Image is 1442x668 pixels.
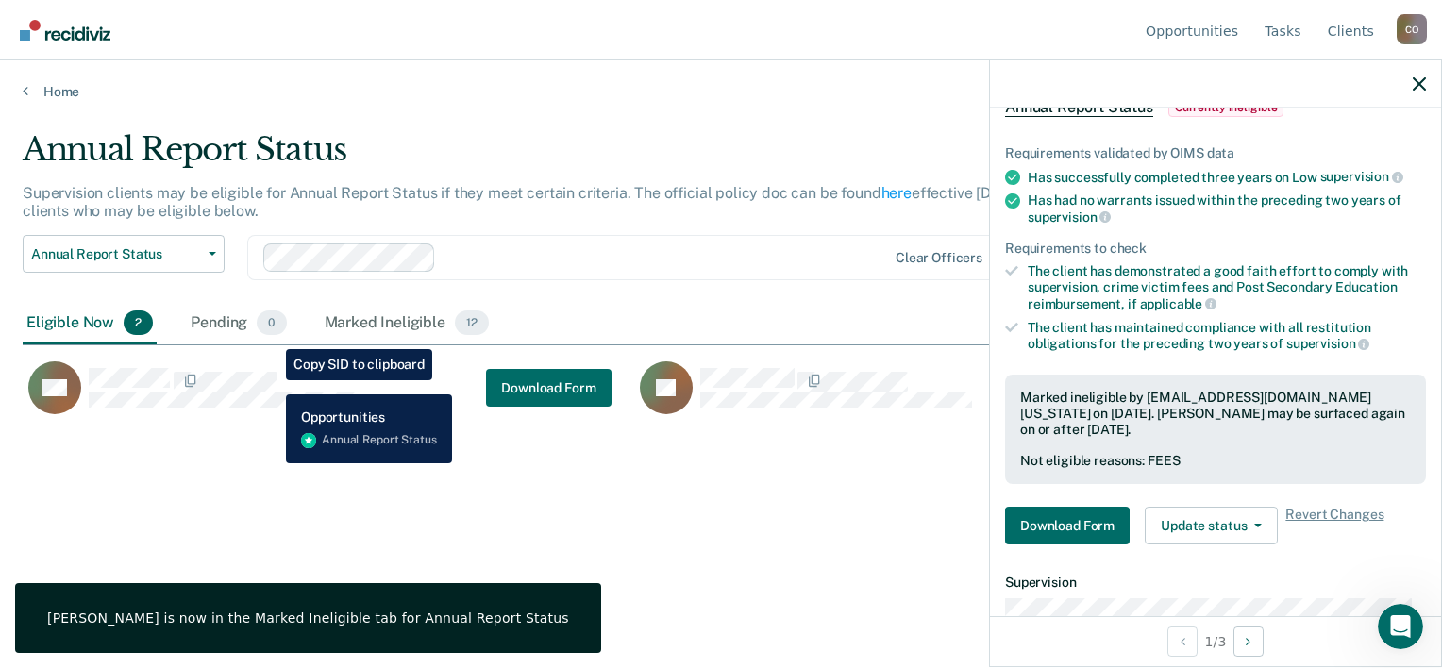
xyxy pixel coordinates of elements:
[1378,604,1423,649] iframe: Intercom live chat
[23,184,1080,220] p: Supervision clients may be eligible for Annual Report Status if they meet certain criteria. The o...
[896,250,982,266] div: Clear officers
[1167,626,1198,657] button: Previous Opportunity
[1286,336,1369,351] span: supervision
[1320,169,1403,184] span: supervision
[1397,14,1427,44] button: Profile dropdown button
[1028,263,1426,311] div: The client has demonstrated a good faith effort to comply with supervision, crime victim fees and...
[1168,98,1284,117] span: Currently ineligible
[1140,296,1216,311] span: applicable
[321,303,493,344] div: Marked Ineligible
[1397,14,1427,44] div: C O
[1028,169,1426,186] div: Has successfully completed three years on Low
[1233,626,1264,657] button: Next Opportunity
[1005,575,1426,591] dt: Supervision
[257,310,286,335] span: 0
[187,303,290,344] div: Pending
[455,310,489,335] span: 12
[23,303,157,344] div: Eligible Now
[1005,241,1426,257] div: Requirements to check
[124,310,153,335] span: 2
[1285,507,1383,544] span: Revert Changes
[1028,320,1426,352] div: The client has maintained compliance with all restitution obligations for the preceding two years of
[1020,390,1411,437] div: Marked ineligible by [EMAIL_ADDRESS][DOMAIN_NAME][US_STATE] on [DATE]. [PERSON_NAME] may be surfa...
[20,20,110,41] img: Recidiviz
[1005,507,1130,544] button: Download Form
[23,130,1104,184] div: Annual Report Status
[1005,145,1426,161] div: Requirements validated by OIMS data
[1028,209,1111,225] span: supervision
[1145,507,1278,544] button: Update status
[23,360,634,436] div: CaseloadOpportunityCell-01474632
[990,616,1441,666] div: 1 / 3
[486,369,611,407] button: Download Form
[1020,453,1411,469] div: Not eligible reasons: FEES
[881,184,912,202] a: here
[1005,507,1137,544] a: Navigate to form link
[1005,98,1153,117] span: Annual Report Status
[31,246,201,262] span: Annual Report Status
[1028,192,1426,225] div: Has had no warrants issued within the preceding two years of
[990,77,1441,138] div: Annual Report StatusCurrently ineligible
[486,369,611,407] a: Navigate to form link
[47,610,569,626] div: [PERSON_NAME] is now in the Marked Ineligible tab for Annual Report Status
[23,83,1419,100] a: Home
[634,360,1246,436] div: CaseloadOpportunityCell-04082889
